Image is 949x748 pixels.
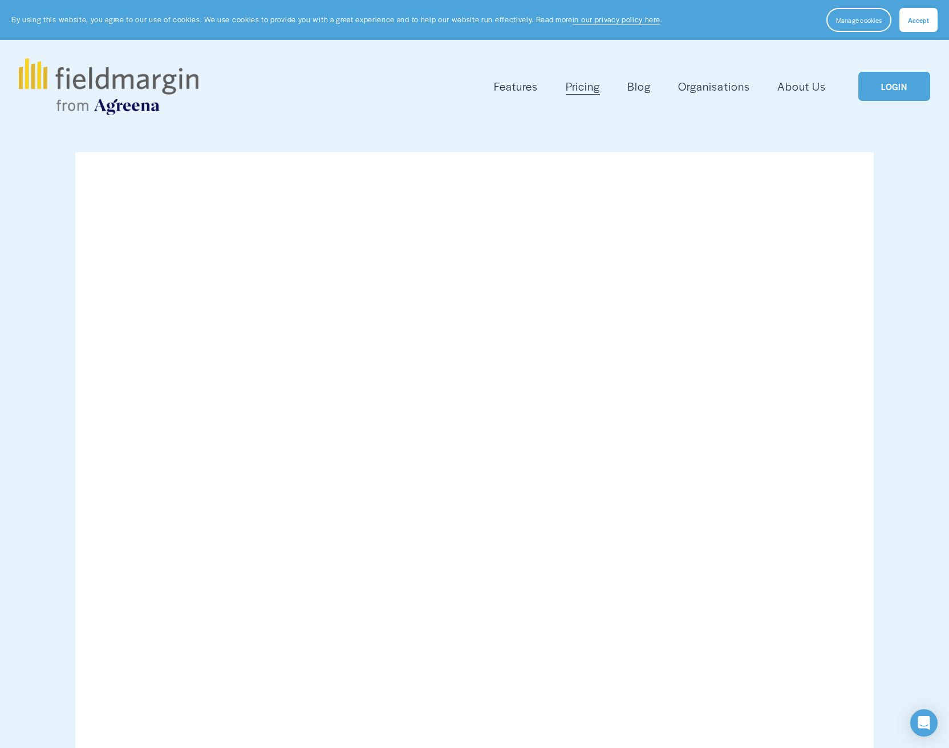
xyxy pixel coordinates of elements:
[908,15,929,25] span: Accept
[566,77,600,96] a: Pricing
[494,78,538,95] span: Features
[858,72,930,101] a: LOGIN
[11,14,662,25] p: By using this website, you agree to our use of cookies. We use cookies to provide you with a grea...
[678,77,749,96] a: Organisations
[910,709,938,737] div: Open Intercom Messenger
[777,77,826,96] a: About Us
[19,58,198,115] img: fieldmargin.com
[627,77,651,96] a: Blog
[494,77,538,96] a: folder dropdown
[573,14,660,25] a: in our privacy policy here
[899,8,938,32] button: Accept
[826,8,891,32] button: Manage cookies
[836,15,882,25] span: Manage cookies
